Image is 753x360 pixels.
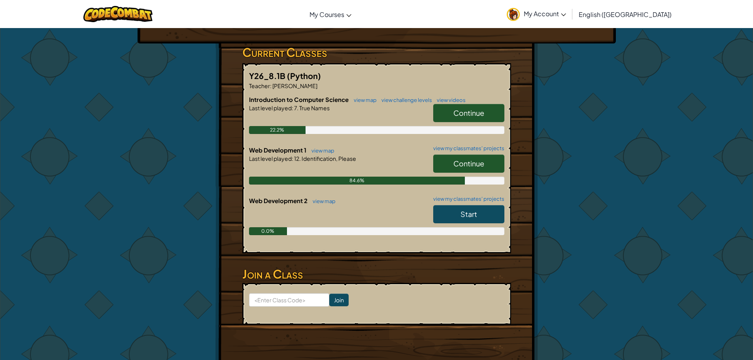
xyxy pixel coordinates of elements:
[292,155,293,162] span: :
[298,104,330,111] span: True Names
[249,155,292,162] span: Last level played
[249,126,306,134] div: 22.2%
[310,10,344,19] span: My Courses
[272,82,317,89] span: [PERSON_NAME]
[293,104,298,111] span: 7.
[575,4,676,25] a: English ([GEOGRAPHIC_DATA])
[249,197,309,204] span: Web Development 2
[503,2,570,26] a: My Account
[350,97,377,103] a: view map
[270,82,272,89] span: :
[429,196,504,202] a: view my classmates' projects
[301,155,356,162] span: Identification, Please
[309,198,336,204] a: view map
[292,104,293,111] span: :
[308,147,334,154] a: view map
[524,9,566,18] span: My Account
[377,97,432,103] a: view challenge levels
[249,177,465,185] div: 84.6%
[433,97,466,103] a: view videos
[429,146,504,151] a: view my classmates' projects
[579,10,672,19] span: English ([GEOGRAPHIC_DATA])
[83,6,153,22] img: CodeCombat logo
[306,4,355,25] a: My Courses
[293,155,301,162] span: 12.
[329,294,349,306] input: Join
[242,43,511,61] h3: Current Classes
[249,293,329,307] input: <Enter Class Code>
[453,159,484,168] span: Continue
[249,104,292,111] span: Last level played
[249,146,308,154] span: Web Development 1
[242,265,511,283] h3: Join a Class
[249,71,287,81] span: Y26_8.1B
[460,209,477,219] span: Start
[507,8,520,21] img: avatar
[249,227,287,235] div: 0.0%
[453,108,484,117] span: Continue
[287,71,321,81] span: (Python)
[249,96,350,103] span: Introduction to Computer Science
[249,82,270,89] span: Teacher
